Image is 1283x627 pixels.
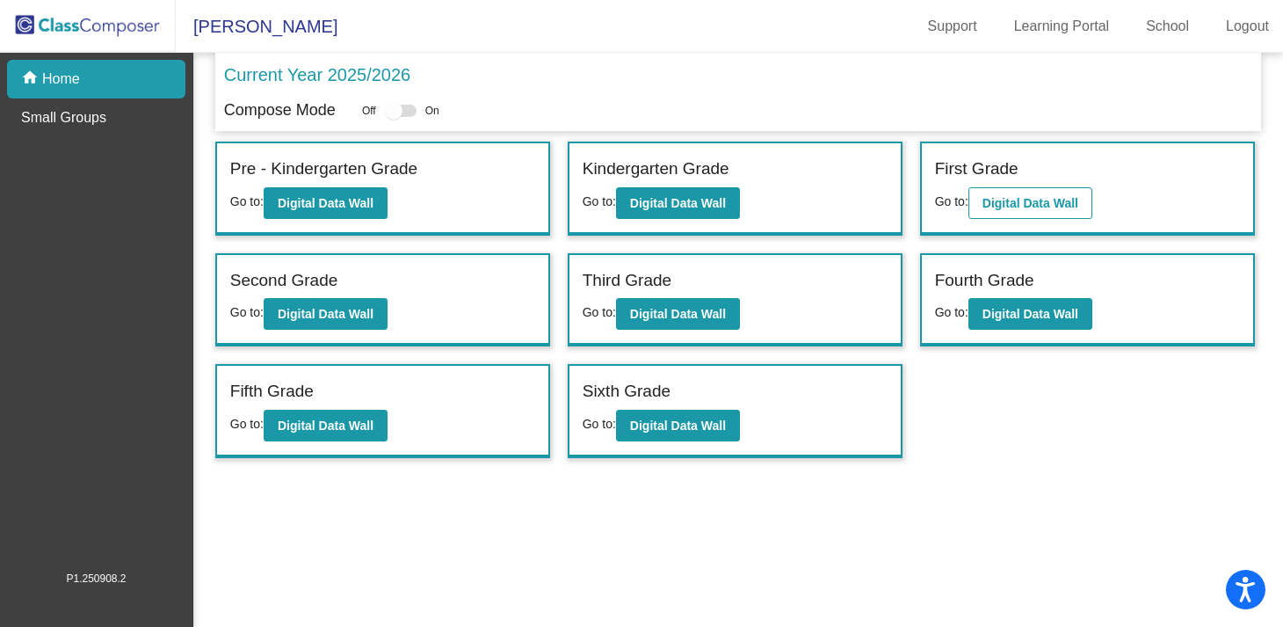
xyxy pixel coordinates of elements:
a: School [1132,12,1203,40]
a: Support [914,12,991,40]
a: Logout [1212,12,1283,40]
button: Digital Data Wall [968,298,1092,330]
button: Digital Data Wall [968,187,1092,219]
b: Digital Data Wall [278,196,373,210]
button: Digital Data Wall [264,410,388,441]
p: Home [42,69,80,90]
span: Go to: [583,194,616,208]
span: Go to: [230,305,264,319]
label: First Grade [935,157,1018,182]
button: Digital Data Wall [616,410,740,441]
label: Fourth Grade [935,268,1034,294]
span: Go to: [935,194,968,208]
span: Go to: [230,417,264,431]
span: [PERSON_NAME] [176,12,337,40]
label: Fifth Grade [230,379,314,405]
b: Digital Data Wall [630,196,726,210]
label: Pre - Kindergarten Grade [230,157,417,182]
button: Digital Data Wall [264,187,388,219]
span: Go to: [230,194,264,208]
span: Go to: [583,305,616,319]
b: Digital Data Wall [278,419,373,433]
p: Current Year 2025/2026 [224,62,410,88]
button: Digital Data Wall [264,298,388,330]
span: Go to: [583,417,616,431]
b: Digital Data Wall [630,307,726,321]
span: Off [362,103,376,119]
p: Small Groups [21,107,106,128]
label: Sixth Grade [583,379,670,405]
label: Third Grade [583,268,671,294]
b: Digital Data Wall [982,307,1078,321]
span: On [425,103,439,119]
mat-icon: home [21,69,42,90]
p: Compose Mode [224,98,336,122]
b: Digital Data Wall [278,307,373,321]
button: Digital Data Wall [616,298,740,330]
b: Digital Data Wall [630,419,726,433]
label: Second Grade [230,268,338,294]
b: Digital Data Wall [982,196,1078,210]
label: Kindergarten Grade [583,157,729,182]
button: Digital Data Wall [616,187,740,219]
span: Go to: [935,305,968,319]
a: Learning Portal [1000,12,1124,40]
